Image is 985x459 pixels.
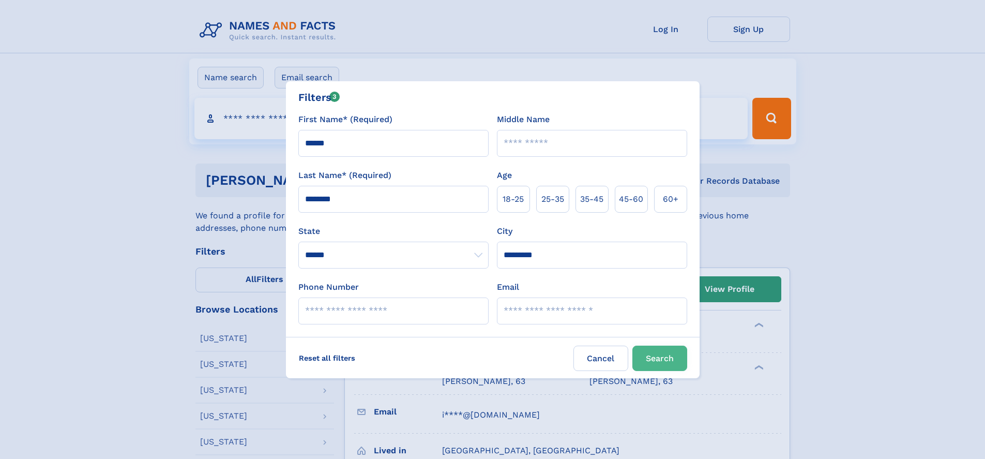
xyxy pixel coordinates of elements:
label: Email [497,281,519,293]
button: Search [632,346,687,371]
label: First Name* (Required) [298,113,392,126]
label: State [298,225,489,238]
label: Phone Number [298,281,359,293]
label: Last Name* (Required) [298,169,391,182]
span: 60+ [663,193,678,205]
span: 25‑35 [541,193,564,205]
span: 18‑25 [503,193,524,205]
label: Middle Name [497,113,550,126]
label: Cancel [573,346,628,371]
span: 35‑45 [580,193,603,205]
span: 45‑60 [619,193,643,205]
label: Age [497,169,512,182]
div: Filters [298,90,340,105]
label: Reset all filters [292,346,362,371]
label: City [497,225,512,238]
